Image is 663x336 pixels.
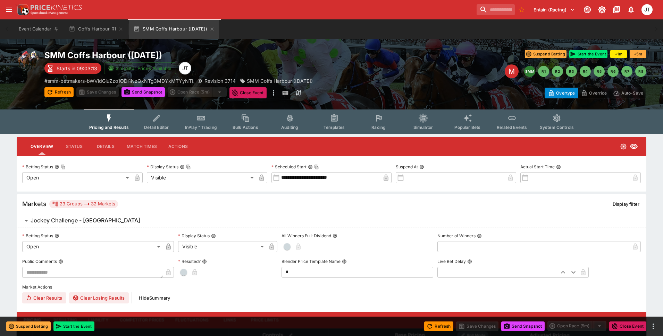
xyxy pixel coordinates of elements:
button: Coffs Harbour R1 [65,19,128,39]
button: +1m [610,50,627,58]
button: Display StatusCopy To Clipboard [180,165,185,169]
div: Josh Tanner [641,4,653,15]
button: Resulted? [202,259,207,264]
button: Overtype [545,88,578,98]
button: Jockey Challenge - [GEOGRAPHIC_DATA] [17,214,646,228]
button: HideSummary [135,292,174,303]
button: Betting Status [54,233,59,238]
h2: Copy To Clipboard [44,50,345,61]
button: Close Event [229,87,267,98]
button: R1 [538,66,549,77]
div: Visible [147,172,256,183]
nav: pagination navigation [524,66,646,77]
span: Bulk Actions [233,125,258,130]
p: Display Status [178,233,210,239]
p: Override [589,89,607,97]
button: Betting StatusCopy To Clipboard [54,165,59,169]
p: Blender Price Template Name [282,258,341,264]
button: Copy To Clipboard [314,165,319,169]
button: Match Times [121,138,162,155]
div: Open [22,241,163,252]
button: Display Status [211,233,216,238]
button: Competitor Prices [114,312,170,328]
button: R8 [635,66,646,77]
span: System Controls [540,125,574,130]
h6: Jockey Challenge - [GEOGRAPHIC_DATA] [31,217,140,224]
button: R3 [566,66,577,77]
button: Liability [83,312,114,328]
div: split button [168,87,227,97]
div: Open [22,172,132,183]
button: Blender Price Template Name [342,259,347,264]
button: Josh Tanner [639,2,655,17]
button: Actions [162,138,194,155]
button: open drawer [3,3,15,16]
button: Copy To Clipboard [61,165,66,169]
span: Simulator [413,125,433,130]
button: Fluctuations [170,312,214,328]
button: Send Snapshot [501,321,545,331]
button: Overview [25,138,59,155]
span: Racing [371,125,386,130]
button: R4 [580,66,591,77]
span: Popular Bets [454,125,480,130]
p: Number of Winners [437,233,476,239]
p: Scheduled Start [271,164,307,170]
p: Copy To Clipboard [44,77,193,85]
p: Display Status [147,164,178,170]
p: Public Comments [22,258,57,264]
button: Override [578,88,610,98]
label: Market Actions [22,282,641,292]
p: Revision 3714 [204,77,236,85]
button: Refresh [44,87,74,97]
button: Scheduled StartCopy To Clipboard [308,165,313,169]
p: Auto-Save [621,89,643,97]
button: more [649,322,657,330]
div: Event type filters [84,109,579,134]
button: Toggle light/dark mode [596,3,608,16]
div: 23 Groups 32 Markets [52,200,115,208]
button: Suspend Betting [525,50,567,58]
span: Pricing and Results [89,125,129,130]
button: Start the Event [53,321,94,331]
button: Refresh [424,321,453,331]
img: PriceKinetics [31,5,82,10]
button: R6 [607,66,619,77]
button: Suspend Betting [6,321,51,331]
button: No Bookmarks [516,4,527,15]
button: +5m [630,50,646,58]
button: Event Calendar [15,19,63,39]
button: Close Event [609,321,646,331]
svg: Visible [630,142,638,151]
button: Number of Winners [477,233,482,238]
button: R2 [552,66,563,77]
button: Clear Results [22,292,66,303]
p: Betting Status [22,164,53,170]
button: Price Limits [245,312,284,328]
p: SMM Coffs Harbour ([DATE]) [247,77,313,85]
button: R7 [621,66,632,77]
button: Status [59,138,90,155]
p: Starts in 09:03:13 [57,65,97,72]
button: Actual Start Time [556,165,561,169]
span: InPlay™ Trading [185,125,217,130]
button: Live Bet Delay [467,259,472,264]
div: Josh Tanner [179,62,191,74]
button: Details [90,138,121,155]
p: Betting Status [22,233,53,239]
div: Start From [545,88,646,98]
button: Pricing [17,312,48,328]
div: split button [547,321,606,331]
button: Notifications [625,3,637,16]
button: Suspend At [419,165,424,169]
button: SMM [524,66,535,77]
button: Select Tenant [529,4,579,15]
img: PriceKinetics Logo [15,3,29,17]
span: Auditing [281,125,298,130]
button: All Winners Full-Dividend [333,233,337,238]
button: Copy To Clipboard [186,165,191,169]
h5: Markets [22,200,47,208]
button: Auto-Save [610,88,646,98]
img: horse_racing.png [17,50,39,72]
button: Connected to PK [581,3,594,16]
